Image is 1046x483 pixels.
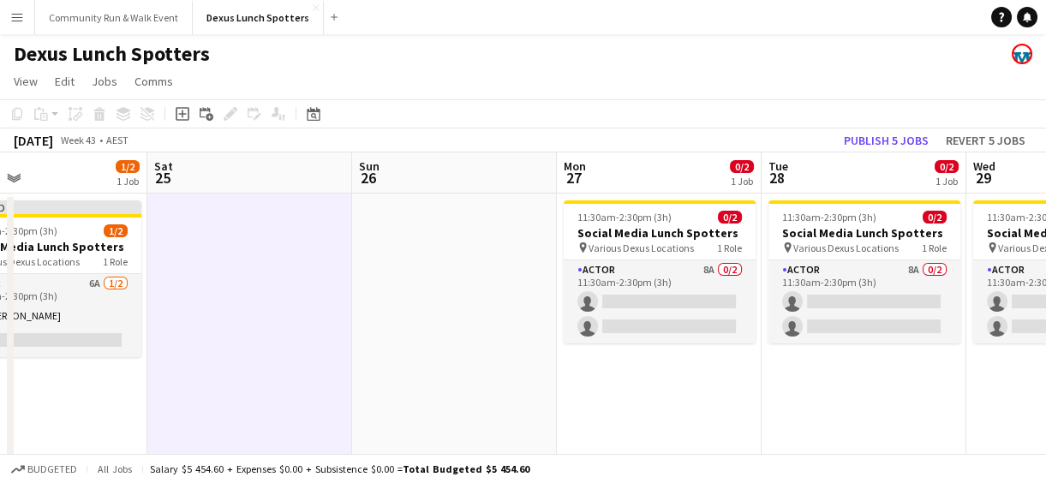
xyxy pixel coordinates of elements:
[128,70,180,92] a: Comms
[85,70,124,92] a: Jobs
[14,74,38,89] span: View
[27,463,77,475] span: Budgeted
[7,70,45,92] a: View
[150,462,529,475] div: Salary $5 454.60 + Expenses $0.00 + Subsistence $0.00 =
[48,70,81,92] a: Edit
[14,132,53,149] div: [DATE]
[94,462,135,475] span: All jobs
[9,460,80,479] button: Budgeted
[35,1,193,34] button: Community Run & Walk Event
[1012,44,1032,64] app-user-avatar: Kristin Kenneally
[403,462,529,475] span: Total Budgeted $5 454.60
[193,1,324,34] button: Dexus Lunch Spotters
[14,41,210,67] h1: Dexus Lunch Spotters
[106,134,129,146] div: AEST
[57,134,99,146] span: Week 43
[134,74,173,89] span: Comms
[92,74,117,89] span: Jobs
[939,129,1032,152] button: Revert 5 jobs
[837,129,935,152] button: Publish 5 jobs
[55,74,75,89] span: Edit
